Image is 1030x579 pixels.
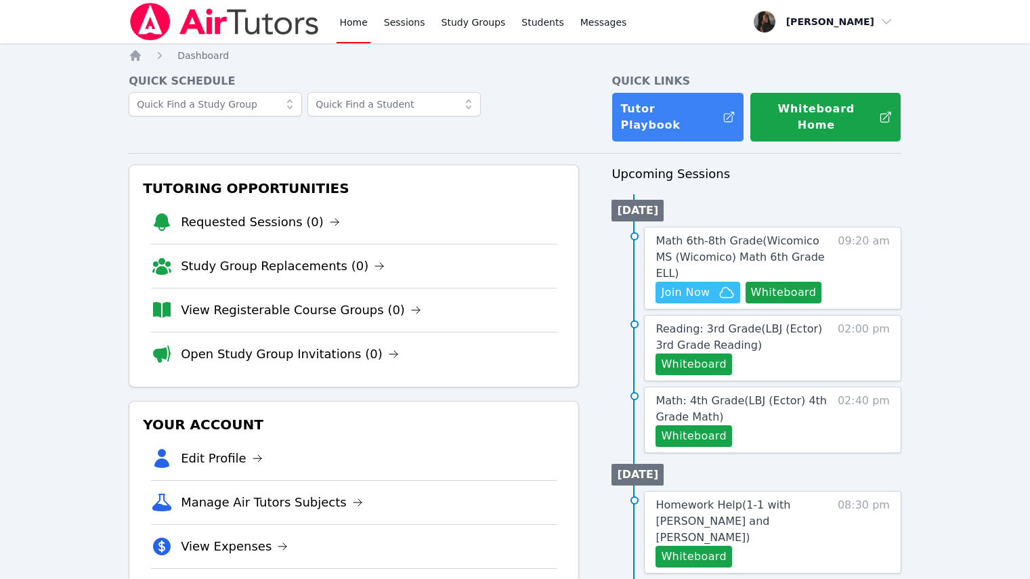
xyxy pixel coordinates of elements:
h4: Quick Links [611,73,901,89]
span: 08:30 pm [838,497,890,567]
button: Whiteboard [656,353,732,375]
button: Whiteboard [746,282,822,303]
input: Quick Find a Study Group [129,92,302,116]
h4: Quick Schedule [129,73,579,89]
a: Dashboard [177,49,229,62]
a: Math: 4th Grade(LBJ (Ector) 4th Grade Math) [656,393,831,425]
span: Reading: 3rd Grade ( LBJ (Ector) 3rd Grade Reading ) [656,322,822,351]
a: Manage Air Tutors Subjects [181,493,363,512]
a: Homework Help(1-1 with [PERSON_NAME] and [PERSON_NAME]) [656,497,831,546]
span: 09:20 am [838,233,890,303]
span: 02:00 pm [838,321,890,375]
a: Reading: 3rd Grade(LBJ (Ector) 3rd Grade Reading) [656,321,831,353]
h3: Your Account [140,412,567,437]
a: View Registerable Course Groups (0) [181,301,421,320]
a: Tutor Playbook [611,92,744,142]
span: Math: 4th Grade ( LBJ (Ector) 4th Grade Math ) [656,394,827,423]
button: Whiteboard [656,425,732,447]
li: [DATE] [611,200,664,221]
span: Math 6th-8th Grade ( Wicomico MS (Wicomico) Math 6th Grade ELL ) [656,234,824,280]
a: Study Group Replacements (0) [181,257,385,276]
a: Requested Sessions (0) [181,213,340,232]
nav: Breadcrumb [129,49,901,62]
button: Join Now [656,282,739,303]
span: Dashboard [177,50,229,61]
img: Air Tutors [129,3,320,41]
li: [DATE] [611,464,664,486]
h3: Tutoring Opportunities [140,176,567,200]
button: Whiteboard [656,546,732,567]
a: Math 6th-8th Grade(Wicomico MS (Wicomico) Math 6th Grade ELL) [656,233,831,282]
a: View Expenses [181,537,288,556]
span: Homework Help ( 1-1 with [PERSON_NAME] and [PERSON_NAME] ) [656,498,790,544]
span: Messages [580,16,627,29]
a: Open Study Group Invitations (0) [181,345,399,364]
button: Whiteboard Home [750,92,901,142]
input: Quick Find a Student [307,92,481,116]
h3: Upcoming Sessions [611,165,901,184]
a: Edit Profile [181,449,263,468]
span: Join Now [661,284,710,301]
span: 02:40 pm [838,393,890,447]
